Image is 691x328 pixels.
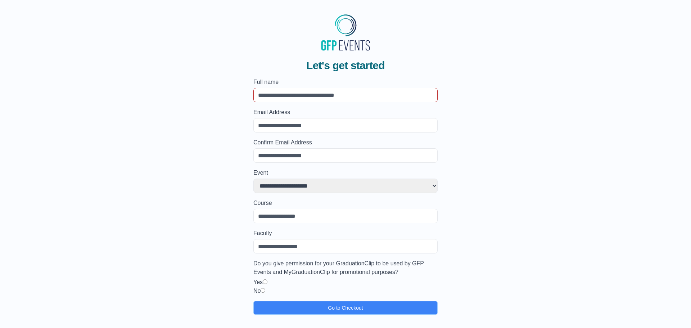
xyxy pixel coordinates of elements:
label: Faculty [253,229,438,238]
label: Email Address [253,108,438,117]
span: Let's get started [306,59,385,72]
button: Go to Checkout [253,301,438,315]
label: Full name [253,78,438,86]
img: MyGraduationClip [319,12,372,53]
label: Event [253,169,438,177]
label: No [253,288,261,294]
label: Yes [253,279,263,285]
label: Course [253,199,438,207]
label: Confirm Email Address [253,138,438,147]
label: Do you give permission for your GraduationClip to be used by GFP Events and MyGraduationClip for ... [253,259,438,277]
